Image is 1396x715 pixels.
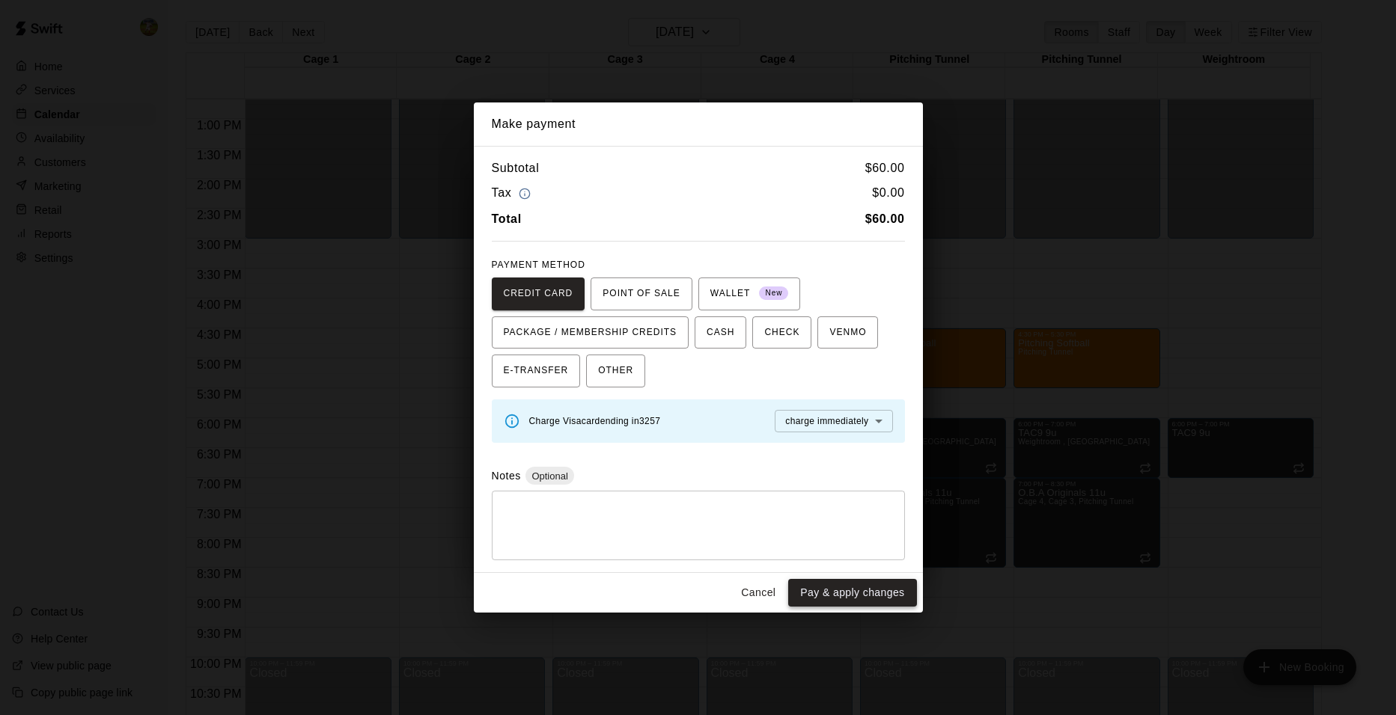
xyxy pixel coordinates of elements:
label: Notes [492,470,521,482]
button: CREDIT CARD [492,277,585,310]
button: Cancel [734,579,782,607]
span: Charge Visa card ending in 3257 [529,416,661,426]
b: $ 60.00 [865,212,905,225]
button: CHECK [752,316,811,349]
h2: Make payment [474,102,923,146]
button: POINT OF SALE [591,277,692,310]
span: POINT OF SALE [603,282,680,306]
b: Total [492,212,522,225]
button: E-TRANSFER [492,355,581,387]
span: CHECK [764,321,799,345]
button: OTHER [586,355,645,387]
span: CASH [707,321,734,345]
span: charge immediately [785,416,868,426]
span: PACKAGE / MEMBERSHIP CREDITS [504,321,677,345]
button: CASH [695,316,746,349]
span: PAYMENT METHOD [492,260,585,270]
h6: $ 0.00 [872,183,904,203]
span: CREDIT CARD [504,282,573,306]
h6: Tax [492,183,535,203]
span: New [759,283,788,304]
button: PACKAGE / MEMBERSHIP CREDITS [492,316,689,349]
button: WALLET New [698,277,801,310]
h6: Subtotal [492,159,540,178]
button: Pay & apply changes [788,579,916,607]
span: Optional [525,470,573,482]
span: VENMO [829,321,866,345]
h6: $ 60.00 [865,159,905,178]
span: E-TRANSFER [504,359,569,383]
button: VENMO [817,316,878,349]
span: WALLET [710,282,789,306]
span: OTHER [598,359,633,383]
